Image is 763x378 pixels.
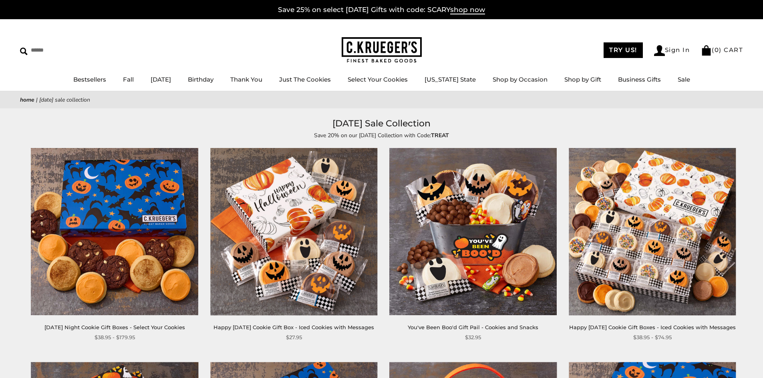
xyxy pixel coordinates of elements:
[633,333,672,342] span: $38.95 - $74.95
[604,42,643,58] a: TRY US!
[39,96,90,104] span: [DATE] Sale Collection
[701,46,743,54] a: (0) CART
[348,76,408,83] a: Select Your Cookies
[701,45,712,56] img: Bag
[654,45,665,56] img: Account
[230,76,262,83] a: Thank You
[450,6,485,14] span: shop now
[20,48,28,55] img: Search
[95,333,135,342] span: $38.95 - $179.95
[44,324,185,330] a: [DATE] Night Cookie Gift Boxes - Select Your Cookies
[618,76,661,83] a: Business Gifts
[493,76,548,83] a: Shop by Occasion
[564,76,601,83] a: Shop by Gift
[278,6,485,14] a: Save 25% on select [DATE] Gifts with code: SCARYshop now
[286,333,302,342] span: $27.95
[123,76,134,83] a: Fall
[715,46,719,54] span: 0
[36,96,38,104] span: |
[20,44,115,56] input: Search
[31,148,198,315] img: Halloween Night Cookie Gift Boxes - Select Your Cookies
[279,76,331,83] a: Just The Cookies
[408,324,538,330] a: You've Been Boo'd Gift Pail - Cookies and Snacks
[210,148,377,315] img: Happy Halloween Cookie Gift Box - Iced Cookies with Messages
[197,131,566,140] p: Save 20% on our [DATE] Collection with Code:
[569,324,736,330] a: Happy [DATE] Cookie Gift Boxes - Iced Cookies with Messages
[213,324,374,330] a: Happy [DATE] Cookie Gift Box - Iced Cookies with Messages
[342,37,422,63] img: C.KRUEGER'S
[678,76,690,83] a: Sale
[20,96,34,104] a: Home
[73,76,106,83] a: Bestsellers
[431,132,449,139] strong: TREAT
[188,76,213,83] a: Birthday
[425,76,476,83] a: [US_STATE] State
[654,45,690,56] a: Sign In
[32,116,731,131] h1: [DATE] Sale Collection
[151,76,171,83] a: [DATE]
[20,95,743,104] nav: breadcrumbs
[569,148,736,315] img: Happy Halloween Cookie Gift Boxes - Iced Cookies with Messages
[465,333,481,342] span: $32.95
[390,148,557,315] img: You've Been Boo'd Gift Pail - Cookies and Snacks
